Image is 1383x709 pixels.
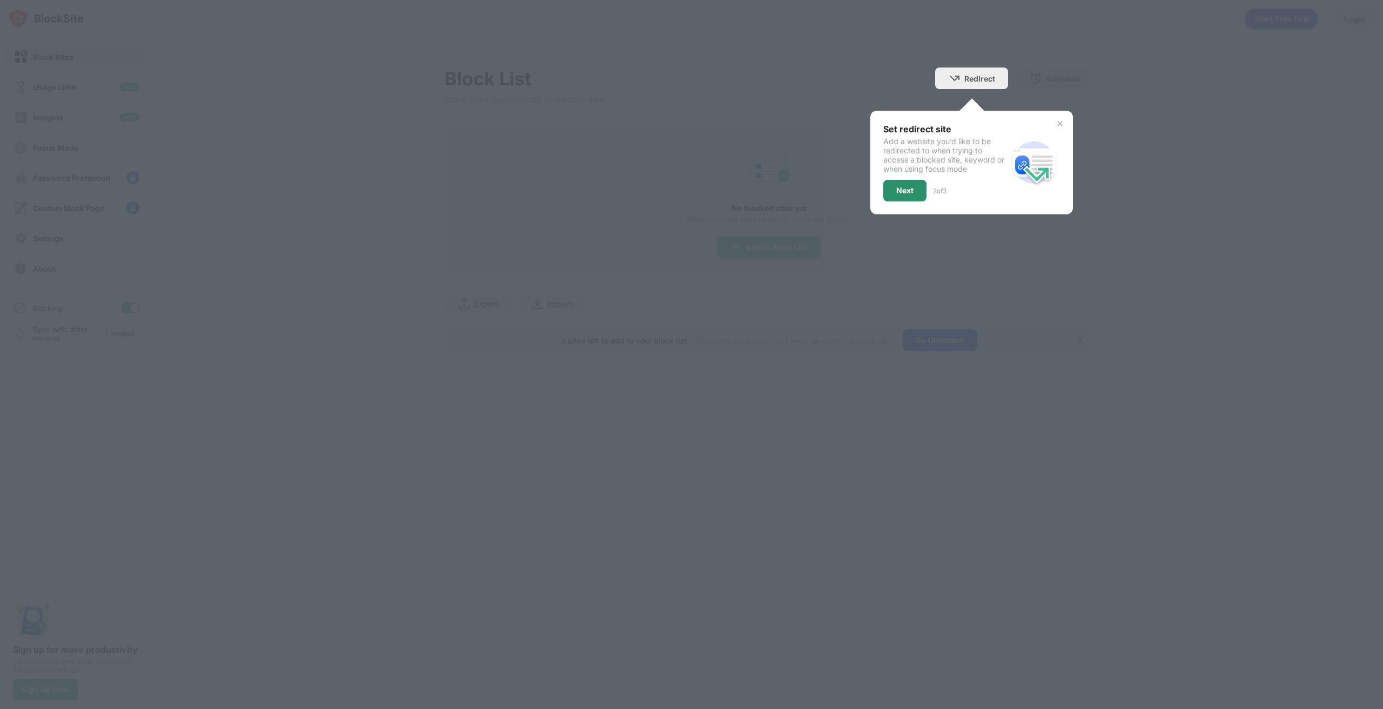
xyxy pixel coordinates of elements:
img: redirect.svg [1008,137,1060,188]
div: Add a website you’d like to be redirected to when trying to access a blocked site, keyword or whe... [883,137,1008,173]
div: Next [896,186,914,195]
img: x-button.svg [1056,119,1064,128]
div: Redirect [964,74,995,83]
div: 2 of 3 [933,187,946,195]
div: Set redirect site [883,124,1008,134]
